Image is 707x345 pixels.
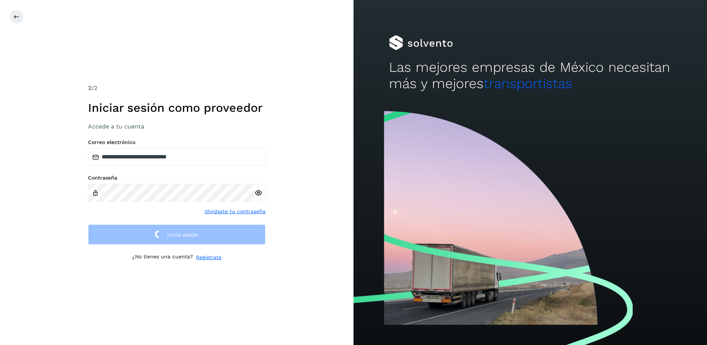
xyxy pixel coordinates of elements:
h3: Accede a tu cuenta [88,123,265,130]
h2: Las mejores empresas de México necesitan más y mejores [389,59,672,92]
button: Inicia sesión [88,224,265,245]
a: Olvidaste tu contraseña [204,208,265,215]
label: Correo electrónico [88,139,265,145]
h1: Iniciar sesión como proveedor [88,101,265,115]
a: Regístrate [196,254,221,261]
label: Contraseña [88,175,265,181]
p: ¿No tienes una cuenta? [132,254,193,261]
div: /2 [88,84,265,93]
span: 2 [88,84,91,91]
span: transportistas [484,76,572,91]
span: Inicia sesión [167,232,199,237]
